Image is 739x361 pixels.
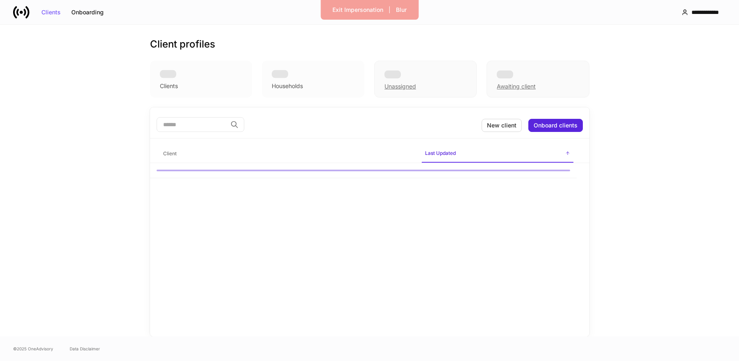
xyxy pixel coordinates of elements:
div: Blur [396,7,407,13]
div: Awaiting client [487,61,589,98]
button: New client [482,119,522,132]
div: Households [272,82,303,90]
div: Clients [41,9,61,15]
button: Exit Impersonation [327,3,389,16]
div: New client [487,123,516,128]
button: Blur [391,3,412,16]
span: Client [160,145,415,162]
div: Unassigned [374,61,477,98]
div: Awaiting client [497,82,536,91]
button: Onboard clients [528,119,583,132]
span: © 2025 OneAdvisory [13,345,53,352]
div: Unassigned [384,82,416,91]
div: Clients [160,82,178,90]
span: Last Updated [422,145,573,163]
a: Data Disclaimer [70,345,100,352]
div: Onboarding [71,9,104,15]
div: Exit Impersonation [332,7,383,13]
div: Onboard clients [534,123,578,128]
h6: Client [163,150,177,157]
h6: Last Updated [425,149,456,157]
button: Onboarding [66,6,109,19]
button: Clients [36,6,66,19]
h3: Client profiles [150,38,215,51]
